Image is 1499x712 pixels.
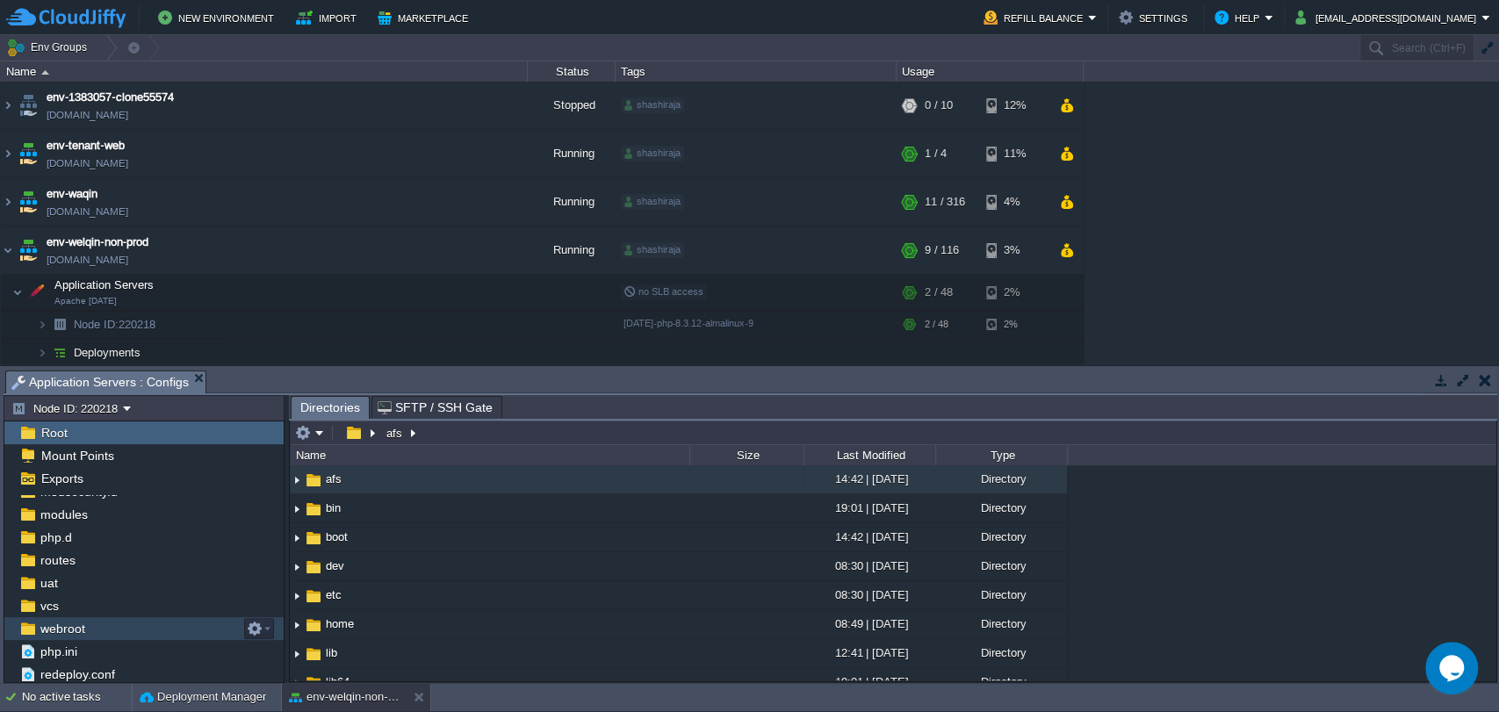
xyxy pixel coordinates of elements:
img: AMDAwAAAACH5BAEAAAAALAAAAAABAAEAAAICRAEAOw== [304,471,323,490]
iframe: chat widget [1425,642,1481,694]
div: shashiraja [621,194,684,210]
img: AMDAwAAAACH5BAEAAAAALAAAAAABAAEAAAICRAEAOw== [290,640,304,667]
img: AMDAwAAAACH5BAEAAAAALAAAAAABAAEAAAICRAEAOw== [16,227,40,274]
img: AMDAwAAAACH5BAEAAAAALAAAAAABAAEAAAICRAEAOw== [304,615,323,635]
img: AMDAwAAAACH5BAEAAAAALAAAAAABAAEAAAICRAEAOw== [304,500,323,519]
img: AMDAwAAAACH5BAEAAAAALAAAAAABAAEAAAICRAEAOw== [290,582,304,609]
div: 2 / 48 [925,311,948,338]
button: Import [296,7,362,28]
a: php.ini [37,644,80,659]
div: 0 / 10 [925,82,953,129]
button: Settings [1119,7,1193,28]
img: AMDAwAAAACH5BAEAAAAALAAAAAABAAEAAAICRAEAOw== [304,673,323,693]
button: [EMAIL_ADDRESS][DOMAIN_NAME] [1295,7,1481,28]
a: php.d [37,529,75,545]
button: Marketplace [378,7,473,28]
div: 19:01 | [DATE] [804,494,935,521]
a: env-tenant-web [47,137,125,155]
a: bin [323,500,343,515]
div: Stopped [528,82,616,129]
div: 2 / 48 [925,275,953,310]
div: No active tasks [22,683,132,711]
a: routes [37,552,78,568]
div: 11 / 316 [925,178,965,226]
img: AMDAwAAAACH5BAEAAAAALAAAAAABAAEAAAICRAEAOw== [16,178,40,226]
div: 2% [986,311,1043,338]
img: AMDAwAAAACH5BAEAAAAALAAAAAABAAEAAAICRAEAOw== [12,275,23,310]
span: modules [37,507,90,522]
img: AMDAwAAAACH5BAEAAAAALAAAAAABAAEAAAICRAEAOw== [1,178,15,226]
div: Directory [935,552,1067,579]
a: Mount Points [38,448,117,464]
img: AMDAwAAAACH5BAEAAAAALAAAAAABAAEAAAICRAEAOw== [304,586,323,606]
span: env-welqin-non-prod [47,234,148,251]
div: 08:49 | [DATE] [804,610,935,637]
input: Click to enter the path [290,421,1496,445]
span: Application Servers [53,277,156,292]
img: AMDAwAAAACH5BAEAAAAALAAAAAABAAEAAAICRAEAOw== [304,644,323,664]
div: 1 / 4 [925,130,947,177]
a: vcs [37,598,61,614]
span: boot [323,529,350,544]
div: Directory [935,581,1067,608]
span: no SLB access [623,286,703,297]
a: env-1383057-clone55574 [47,89,174,106]
a: [DOMAIN_NAME] [47,251,128,269]
div: shashiraja [621,242,684,258]
span: redeploy.conf [37,666,118,682]
div: 11% [986,130,1043,177]
div: 4% [986,178,1043,226]
span: Node ID: [74,318,119,331]
img: AMDAwAAAACH5BAEAAAAALAAAAAABAAEAAAICRAEAOw== [1,82,15,129]
a: Node ID:220218 [72,317,158,332]
div: Running [528,227,616,274]
img: AMDAwAAAACH5BAEAAAAALAAAAAABAAEAAAICRAEAOw== [24,275,48,310]
img: AMDAwAAAACH5BAEAAAAALAAAAAABAAEAAAICRAEAOw== [47,339,72,366]
button: afs [384,425,407,441]
button: New Environment [158,7,279,28]
span: Directories [300,397,360,419]
span: lib [323,645,340,660]
div: Running [528,178,616,226]
a: env-waqin [47,185,97,203]
img: AMDAwAAAACH5BAEAAAAALAAAAAABAAEAAAICRAEAOw== [16,82,40,129]
div: 9 / 116 [925,227,959,274]
span: afs [323,471,344,486]
a: Application ServersApache [DATE] [53,278,156,291]
span: [DATE]-php-8.3.12-almalinux-9 [623,318,753,328]
div: shashiraja [621,97,684,113]
div: 08:30 | [DATE] [804,552,935,579]
a: home [323,616,357,631]
a: lib64 [323,674,352,689]
div: 08:30 | [DATE] [804,581,935,608]
span: uat [37,575,61,591]
a: [DOMAIN_NAME] [47,106,128,124]
div: shashiraja [621,146,684,162]
div: Name [2,61,527,82]
div: Type [937,445,1067,465]
button: Env Groups [6,35,93,60]
span: Application Servers : Configs [11,371,189,393]
div: 2% [986,275,1043,310]
a: Root [38,425,70,441]
img: AMDAwAAAACH5BAEAAAAALAAAAAABAAEAAAICRAEAOw== [16,130,40,177]
div: 14:42 | [DATE] [804,523,935,550]
div: Status [529,61,615,82]
a: Exports [38,471,86,486]
div: Directory [935,668,1067,695]
img: CloudJiffy [6,7,126,29]
img: AMDAwAAAACH5BAEAAAAALAAAAAABAAEAAAICRAEAOw== [290,553,304,580]
img: AMDAwAAAACH5BAEAAAAALAAAAAABAAEAAAICRAEAOw== [304,557,323,577]
a: dev [323,558,347,573]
